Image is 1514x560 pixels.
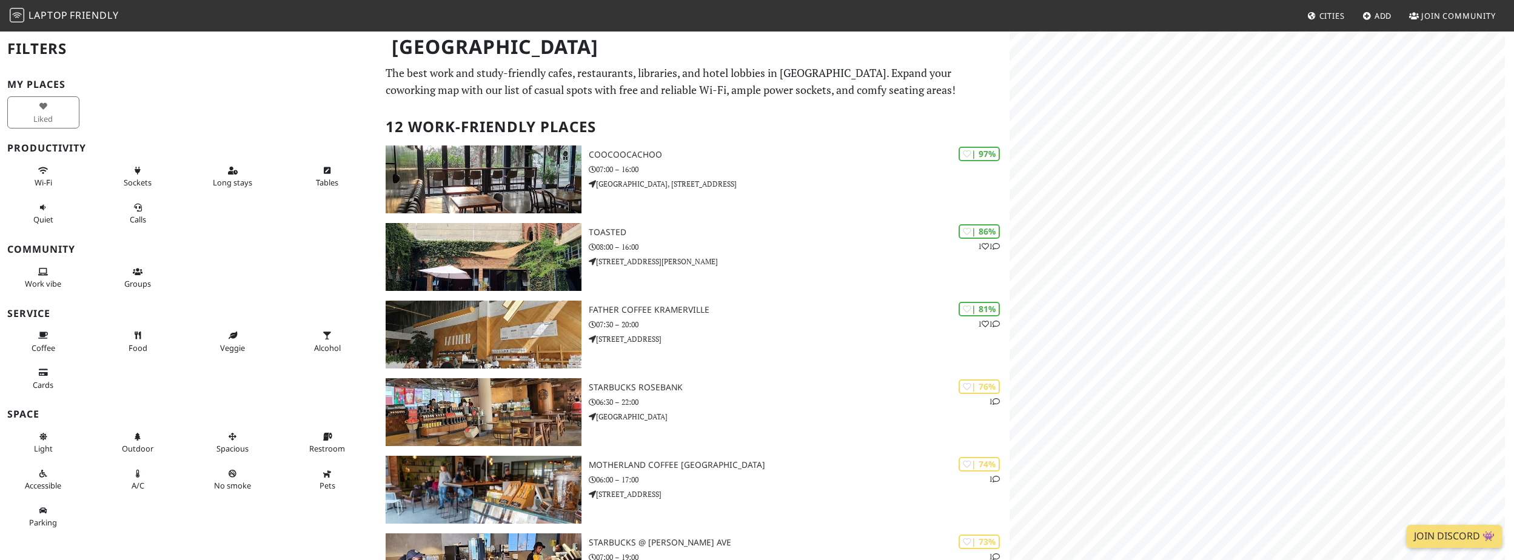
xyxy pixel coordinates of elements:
[7,308,371,319] h3: Service
[589,411,1010,422] p: [GEOGRAPHIC_DATA]
[7,30,371,67] h2: Filters
[378,378,1009,446] a: Starbucks Rosebank | 76% 1 Starbucks Rosebank 06:30 – 22:00 [GEOGRAPHIC_DATA]
[589,538,1010,548] h3: Starbucks @ [PERSON_NAME] Ave
[129,342,147,353] span: Food
[122,443,153,454] span: Outdoor area
[989,473,1000,485] p: 1
[589,164,1010,175] p: 07:00 – 16:00
[314,342,341,353] span: Alcohol
[29,517,57,528] span: Parking
[291,427,363,459] button: Restroom
[959,302,1000,316] div: | 81%
[102,427,174,459] button: Outdoor
[102,262,174,294] button: Groups
[589,256,1010,267] p: [STREET_ADDRESS][PERSON_NAME]
[378,145,1009,213] a: Coocoocachoo | 97% Coocoocachoo 07:00 – 16:00 [GEOGRAPHIC_DATA], [STREET_ADDRESS]
[33,379,53,390] span: Credit cards
[1407,525,1502,548] a: Join Discord 👾
[7,408,371,420] h3: Space
[589,382,1010,393] h3: Starbucks Rosebank
[216,443,249,454] span: Spacious
[102,198,174,230] button: Calls
[7,142,371,154] h3: Productivity
[7,244,371,255] h3: Community
[196,427,269,459] button: Spacious
[102,325,174,358] button: Food
[7,262,79,294] button: Work vibe
[10,5,119,27] a: LaptopFriendly LaptopFriendly
[589,305,1010,315] h3: Father Coffee Kramerville
[589,474,1010,485] p: 06:00 – 17:00
[386,378,581,446] img: Starbucks Rosebank
[33,214,53,225] span: Quiet
[378,223,1009,291] a: Toasted | 86% 11 Toasted 08:00 – 16:00 [STREET_ADDRESS][PERSON_NAME]
[589,488,1010,500] p: [STREET_ADDRESS]
[220,342,245,353] span: Veggie
[589,227,1010,238] h3: Toasted
[589,333,1010,345] p: [STREET_ADDRESS]
[378,456,1009,524] a: Motherland Coffee Sturdee Avenue | 74% 1 Motherland Coffee [GEOGRAPHIC_DATA] 06:00 – 17:00 [STREE...
[1421,10,1496,21] span: Join Community
[309,443,345,454] span: Restroom
[7,161,79,193] button: Wi-Fi
[1358,5,1397,27] a: Add
[7,325,79,358] button: Coffee
[7,427,79,459] button: Light
[196,464,269,496] button: No smoke
[320,480,335,491] span: Pet friendly
[1404,5,1501,27] a: Join Community
[382,30,1007,64] h1: [GEOGRAPHIC_DATA]
[7,501,79,533] button: Parking
[1302,5,1350,27] a: Cities
[386,145,581,213] img: Coocoocachoo
[978,318,1000,330] p: 1 1
[989,396,1000,407] p: 1
[589,178,1010,190] p: [GEOGRAPHIC_DATA], [STREET_ADDRESS]
[959,147,1000,161] div: | 97%
[130,214,146,225] span: Video/audio calls
[10,8,24,22] img: LaptopFriendly
[959,457,1000,471] div: | 74%
[386,108,1002,145] h2: 12 Work-Friendly Places
[978,241,1000,252] p: 1 1
[25,278,61,289] span: People working
[213,177,252,188] span: Long stays
[589,319,1010,330] p: 07:30 – 20:00
[386,456,581,524] img: Motherland Coffee Sturdee Avenue
[7,362,79,395] button: Cards
[386,223,581,291] img: Toasted
[7,79,371,90] h3: My Places
[102,464,174,496] button: A/C
[34,443,53,454] span: Natural light
[1319,10,1345,21] span: Cities
[589,460,1010,470] h3: Motherland Coffee [GEOGRAPHIC_DATA]
[291,464,363,496] button: Pets
[70,8,118,22] span: Friendly
[196,325,269,358] button: Veggie
[28,8,68,22] span: Laptop
[7,464,79,496] button: Accessible
[124,177,152,188] span: Power sockets
[124,278,151,289] span: Group tables
[589,396,1010,408] p: 06:30 – 22:00
[32,342,55,353] span: Coffee
[316,177,338,188] span: Work-friendly tables
[291,325,363,358] button: Alcohol
[386,64,1002,99] p: The best work and study-friendly cafes, restaurants, libraries, and hotel lobbies in [GEOGRAPHIC_...
[132,480,144,491] span: Air conditioned
[378,301,1009,368] a: Father Coffee Kramerville | 81% 11 Father Coffee Kramerville 07:30 – 20:00 [STREET_ADDRESS]
[959,379,1000,393] div: | 76%
[7,198,79,230] button: Quiet
[25,480,61,491] span: Accessible
[291,161,363,193] button: Tables
[959,535,1000,548] div: | 73%
[1375,10,1392,21] span: Add
[196,161,269,193] button: Long stays
[35,177,52,188] span: Stable Wi-Fi
[214,480,251,491] span: Smoke free
[589,150,1010,160] h3: Coocoocachoo
[102,161,174,193] button: Sockets
[959,224,1000,238] div: | 86%
[386,301,581,368] img: Father Coffee Kramerville
[589,241,1010,253] p: 08:00 – 16:00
